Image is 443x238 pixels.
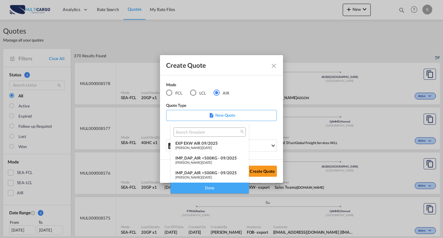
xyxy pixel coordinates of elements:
md-icon: icon-magnify [240,129,245,134]
span: [DATE] [202,146,212,150]
span: [DATE] [202,175,212,179]
div: | [175,175,244,179]
div: EXP EXW AIR 09/2025 [175,141,244,146]
span: [PERSON_NAME] [175,146,201,150]
div: | [175,160,244,164]
span: [DATE] [202,160,212,164]
span: [PERSON_NAME] [175,160,201,164]
div: | [175,146,244,150]
input: Search Template [175,130,239,135]
div: IMP_DAP_AIR >500KG - 09/2025 [175,170,244,175]
span: [PERSON_NAME] [175,175,201,179]
div: Done [170,183,249,193]
div: IMP_DAP_AIR <500KG - 09/2025 [175,155,244,160]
